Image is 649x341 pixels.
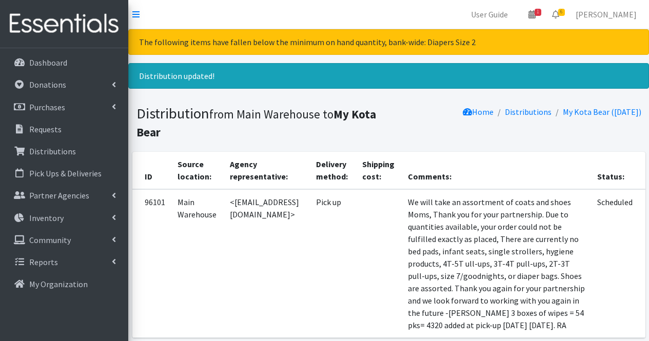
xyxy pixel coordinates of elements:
[402,152,591,189] th: Comments:
[4,208,124,228] a: Inventory
[544,4,567,25] a: 6
[4,97,124,117] a: Purchases
[132,189,171,338] td: 96101
[29,257,58,267] p: Reports
[558,9,565,16] span: 6
[356,152,402,189] th: Shipping cost:
[463,4,516,25] a: User Guide
[29,102,65,112] p: Purchases
[4,141,124,162] a: Distributions
[29,124,62,134] p: Requests
[567,4,645,25] a: [PERSON_NAME]
[136,107,376,139] small: from Main Warehouse to
[520,4,544,25] a: 1
[535,9,541,16] span: 1
[310,152,356,189] th: Delivery method:
[224,152,309,189] th: Agency representative:
[29,168,102,178] p: Pick Ups & Deliveries
[4,252,124,272] a: Reports
[136,105,385,140] h1: Distribution
[4,52,124,73] a: Dashboard
[132,152,171,189] th: ID
[4,74,124,95] a: Donations
[463,107,494,117] a: Home
[29,79,66,90] p: Donations
[4,7,124,41] img: HumanEssentials
[591,189,645,338] td: Scheduled
[4,119,124,139] a: Requests
[505,107,552,117] a: Distributions
[4,230,124,250] a: Community
[29,57,67,68] p: Dashboard
[29,146,76,156] p: Distributions
[4,274,124,294] a: My Organization
[4,163,124,184] a: Pick Ups & Deliveries
[4,185,124,206] a: Partner Agencies
[591,152,645,189] th: Status:
[224,189,309,338] td: <[EMAIL_ADDRESS][DOMAIN_NAME]>
[563,107,641,117] a: My Kota Bear ([DATE])
[29,235,71,245] p: Community
[171,189,224,338] td: Main Warehouse
[310,189,356,338] td: Pick up
[171,152,224,189] th: Source location:
[29,190,89,200] p: Partner Agencies
[29,279,88,289] p: My Organization
[136,107,376,139] b: My Kota Bear
[29,213,64,223] p: Inventory
[128,29,649,55] div: The following items have fallen below the minimum on hand quantity, bank-wide: Diapers Size 2
[128,63,649,89] div: Distribution updated!
[402,189,591,338] td: We will take an assortment of coats and shoes Moms, Thank you for your partnership. Due to quanti...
